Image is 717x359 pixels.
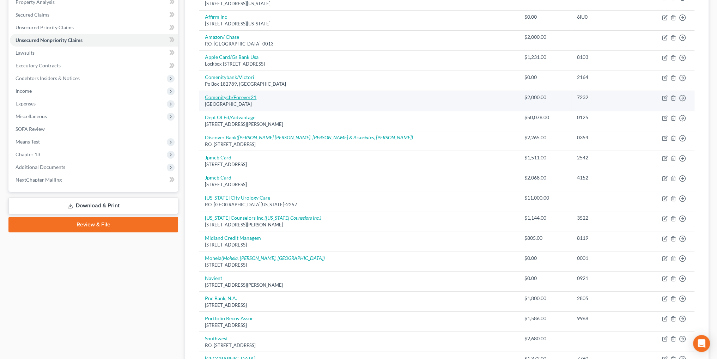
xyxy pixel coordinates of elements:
[16,75,80,81] span: Codebtors Insiders & Notices
[10,174,178,186] a: NextChapter Mailing
[577,94,633,101] div: 7232
[205,20,513,27] div: [STREET_ADDRESS][US_STATE]
[577,275,633,282] div: 0921
[205,94,256,100] a: Comenitycb/Forever21
[16,139,40,145] span: Means Test
[205,61,513,67] div: Lockbox [STREET_ADDRESS]
[577,74,633,81] div: 2164
[205,295,237,301] a: Pnc Bank, N.A.
[577,235,633,242] div: 8119
[577,54,633,61] div: 8103
[524,34,566,41] div: $2,000.00
[205,302,513,309] div: [STREET_ADDRESS]
[577,114,633,121] div: 0125
[205,315,254,321] a: Portfolio Recov Assoc
[16,24,74,30] span: Unsecured Priority Claims
[524,134,566,141] div: $2,265.00
[524,275,566,282] div: $0.00
[16,164,65,170] span: Additional Documents
[10,59,178,72] a: Executory Contracts
[577,134,633,141] div: 0354
[693,335,710,352] div: Open Intercom Messenger
[524,174,566,181] div: $2,068.00
[205,41,513,47] div: P.O. [GEOGRAPHIC_DATA]-0013
[205,342,513,349] div: P.O. [STREET_ADDRESS]
[205,282,513,288] div: [STREET_ADDRESS][PERSON_NAME]
[524,235,566,242] div: $805.00
[524,154,566,161] div: $1,511.00
[205,114,255,120] a: Dept Of Ed/Aidvantage
[16,177,62,183] span: NextChapter Mailing
[524,94,566,101] div: $2,000.00
[16,151,40,157] span: Chapter 13
[577,255,633,262] div: 0001
[524,194,566,201] div: $11,000.00
[577,174,633,181] div: 4152
[577,13,633,20] div: 6IU0
[205,34,239,40] a: Amazon/ Chase
[205,175,231,181] a: Jpmcb Card
[8,217,178,232] a: Review & File
[205,81,513,87] div: Po Box 182789, [GEOGRAPHIC_DATA]
[205,161,513,168] div: [STREET_ADDRESS]
[524,74,566,81] div: $0.00
[16,62,61,68] span: Executory Contracts
[205,235,261,241] a: Midland Credit Managem
[221,255,325,261] i: (Mohela, [PERSON_NAME], [GEOGRAPHIC_DATA])
[577,315,633,322] div: 9968
[205,195,270,201] a: [US_STATE] City Urology Care
[205,255,325,261] a: Mohela(Mohela, [PERSON_NAME], [GEOGRAPHIC_DATA])
[205,101,513,108] div: [GEOGRAPHIC_DATA]
[205,322,513,329] div: [STREET_ADDRESS]
[205,134,413,140] a: Discover Bank([PERSON_NAME] [PERSON_NAME], [PERSON_NAME] & Associates, [PERSON_NAME])
[524,214,566,221] div: $1,144.00
[205,242,513,248] div: [STREET_ADDRESS]
[10,47,178,59] a: Lawsuits
[524,54,566,61] div: $1,231.00
[577,295,633,302] div: 2805
[205,275,222,281] a: Navient
[10,34,178,47] a: Unsecured Nonpriority Claims
[10,8,178,21] a: Secured Claims
[205,14,227,20] a: Affirm Inc
[205,121,513,128] div: [STREET_ADDRESS][PERSON_NAME]
[16,37,83,43] span: Unsecured Nonpriority Claims
[577,214,633,221] div: 3522
[16,12,49,18] span: Secured Claims
[16,88,32,94] span: Income
[524,315,566,322] div: $1,586.00
[524,13,566,20] div: $0.00
[205,181,513,188] div: [STREET_ADDRESS]
[524,295,566,302] div: $1,800.00
[205,221,513,228] div: [STREET_ADDRESS][PERSON_NAME]
[16,50,35,56] span: Lawsuits
[524,114,566,121] div: $50,078.00
[205,215,321,221] a: [US_STATE] Counselors Inc.([US_STATE] Counselors Inc.)
[577,154,633,161] div: 2542
[16,126,45,132] span: SOFA Review
[524,255,566,262] div: $0.00
[205,201,513,208] div: P.O. [GEOGRAPHIC_DATA][US_STATE]-2257
[205,154,231,160] a: Jpmcb Card
[237,134,413,140] i: ([PERSON_NAME] [PERSON_NAME], [PERSON_NAME] & Associates, [PERSON_NAME])
[205,335,228,341] a: Southwest
[10,123,178,135] a: SOFA Review
[205,141,513,148] div: P.O. [STREET_ADDRESS]
[205,54,259,60] a: Apple Card/Gs Bank Usa
[16,113,47,119] span: Miscellaneous
[265,215,321,221] i: ([US_STATE] Counselors Inc.)
[8,197,178,214] a: Download & Print
[205,74,254,80] a: Comenitybank/Victori
[524,335,566,342] div: $2,680.00
[10,21,178,34] a: Unsecured Priority Claims
[205,262,513,268] div: [STREET_ADDRESS]
[205,0,513,7] div: [STREET_ADDRESS][US_STATE]
[16,101,36,107] span: Expenses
